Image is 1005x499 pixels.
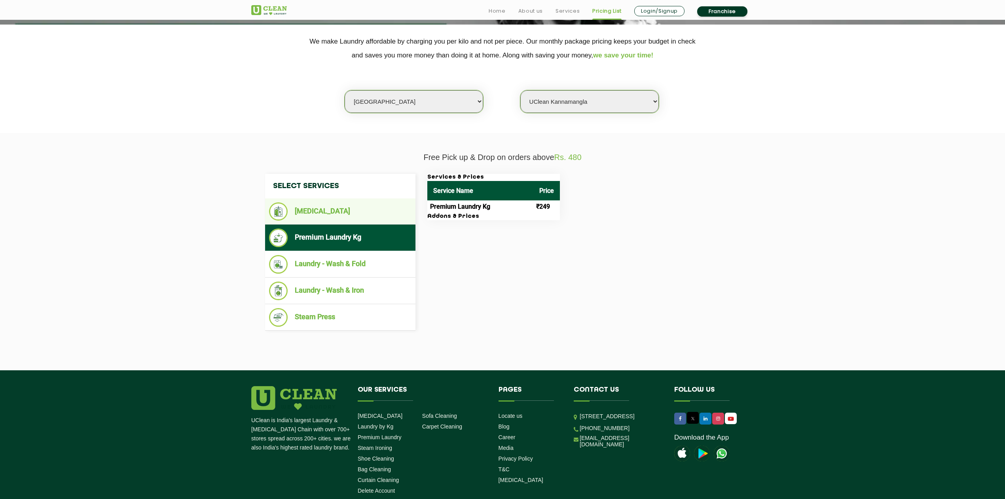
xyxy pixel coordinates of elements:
a: Sofa Cleaning [422,413,457,419]
h4: Contact us [574,386,662,401]
li: Laundry - Wash & Fold [269,255,411,274]
a: Media [499,445,514,451]
a: About us [518,6,543,16]
a: Home [489,6,506,16]
span: we save your time! [593,51,653,59]
a: [EMAIL_ADDRESS][DOMAIN_NAME] [580,435,662,448]
a: Laundry by Kg [358,423,393,430]
p: Free Pick up & Drop on orders above [251,153,754,162]
h4: Our Services [358,386,487,401]
a: Curtain Cleaning [358,477,399,483]
a: [MEDICAL_DATA] [499,477,543,483]
li: Laundry - Wash & Iron [269,282,411,300]
h3: Services & Prices [427,174,560,181]
a: T&C [499,466,510,472]
a: Pricing List [592,6,622,16]
a: Steam Ironing [358,445,392,451]
a: Delete Account [358,488,395,494]
a: Bag Cleaning [358,466,391,472]
a: [PHONE_NUMBER] [580,425,630,431]
img: Laundry - Wash & Iron [269,282,288,300]
img: UClean Laundry and Dry Cleaning [714,446,730,461]
th: Service Name [427,181,533,200]
img: UClean Laundry and Dry Cleaning [251,5,287,15]
img: Premium Laundry Kg [269,229,288,247]
span: Rs. 480 [554,153,582,162]
li: Steam Press [269,308,411,327]
th: Price [533,181,560,200]
a: Carpet Cleaning [422,423,462,430]
a: Locate us [499,413,523,419]
h4: Select Services [265,174,415,198]
a: Franchise [697,6,747,17]
a: Career [499,434,516,440]
a: Blog [499,423,510,430]
img: Steam Press [269,308,288,327]
h4: Follow us [674,386,744,401]
td: Premium Laundry Kg [427,200,533,213]
a: Login/Signup [634,6,685,16]
a: Download the App [674,434,729,442]
img: Dry Cleaning [269,202,288,221]
p: UClean is India's largest Laundry & [MEDICAL_DATA] Chain with over 700+ stores spread across 200+... [251,416,352,452]
li: Premium Laundry Kg [269,229,411,247]
a: [MEDICAL_DATA] [358,413,402,419]
a: Services [556,6,580,16]
a: Privacy Policy [499,455,533,462]
td: ₹249 [533,200,560,213]
img: playstoreicon.png [694,446,710,461]
img: apple-icon.png [674,446,690,461]
p: [STREET_ADDRESS] [580,412,662,421]
a: Premium Laundry [358,434,402,440]
img: UClean Laundry and Dry Cleaning [726,415,736,423]
img: Laundry - Wash & Fold [269,255,288,274]
p: We make Laundry affordable by charging you per kilo and not per piece. Our monthly package pricin... [251,34,754,62]
a: Shoe Cleaning [358,455,394,462]
li: [MEDICAL_DATA] [269,202,411,221]
img: logo.png [251,386,337,410]
h4: Pages [499,386,562,401]
h3: Addons & Prices [427,213,560,220]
